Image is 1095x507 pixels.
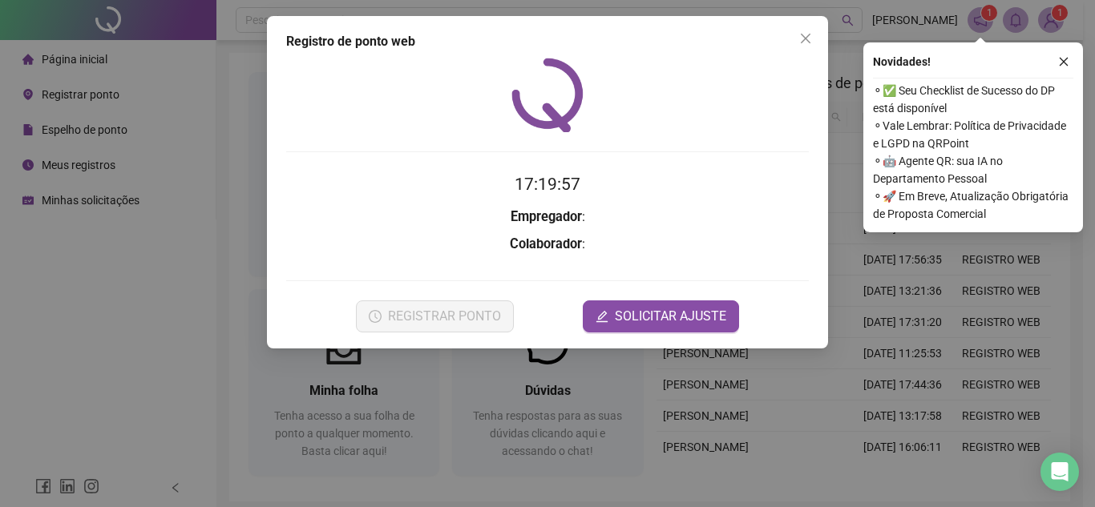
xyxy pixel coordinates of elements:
[1058,56,1069,67] span: close
[615,307,726,326] span: SOLICITAR AJUSTE
[873,117,1073,152] span: ⚬ Vale Lembrar: Política de Privacidade e LGPD na QRPoint
[286,234,809,255] h3: :
[583,300,739,332] button: editSOLICITAR AJUSTE
[873,187,1073,223] span: ⚬ 🚀 Em Breve, Atualização Obrigatória de Proposta Comercial
[511,58,584,132] img: QRPoint
[596,310,608,323] span: edit
[1040,453,1079,491] div: Open Intercom Messenger
[873,82,1073,117] span: ⚬ ✅ Seu Checklist de Sucesso do DP está disponível
[510,236,582,251] strong: Colaborador
[515,175,580,194] time: 17:19:57
[356,300,514,332] button: REGISTRAR PONTO
[799,32,812,45] span: close
[873,152,1073,187] span: ⚬ 🤖 Agente QR: sua IA no Departamento Pessoal
[286,207,809,227] h3: :
[511,209,582,224] strong: Empregador
[873,53,931,70] span: Novidades !
[286,32,809,51] div: Registro de ponto web
[793,26,818,51] button: Close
